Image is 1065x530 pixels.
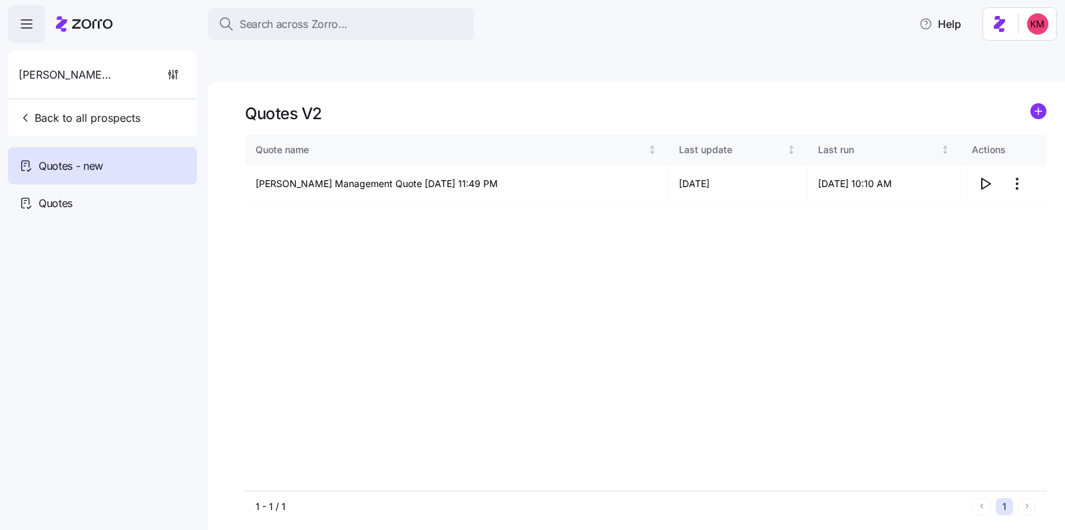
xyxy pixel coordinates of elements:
[668,134,807,165] th: Last updateNot sorted
[972,142,1036,157] div: Actions
[245,134,668,165] th: Quote nameNot sorted
[256,500,968,513] div: 1 - 1 / 1
[1030,103,1046,119] svg: add icon
[39,158,103,174] span: Quotes - new
[8,184,197,222] a: Quotes
[1027,13,1048,35] img: 8fbd33f679504da1795a6676107ffb9e
[941,145,950,154] div: Not sorted
[256,142,646,157] div: Quote name
[679,142,785,157] div: Last update
[807,134,961,165] th: Last runNot sorted
[13,105,146,131] button: Back to all prospects
[19,110,140,126] span: Back to all prospects
[240,16,347,33] span: Search across Zorro...
[1030,103,1046,124] a: add icon
[39,195,73,212] span: Quotes
[19,67,114,83] span: [PERSON_NAME] Management
[245,103,322,124] h1: Quotes V2
[245,165,668,203] td: [PERSON_NAME] Management Quote [DATE] 11:49 PM
[919,16,961,32] span: Help
[648,145,657,154] div: Not sorted
[208,8,474,40] button: Search across Zorro...
[818,142,938,157] div: Last run
[973,498,990,515] button: Previous page
[909,11,972,37] button: Help
[807,165,961,203] td: [DATE] 10:10 AM
[668,165,807,203] td: [DATE]
[8,147,197,184] a: Quotes - new
[787,145,796,154] div: Not sorted
[996,498,1013,515] button: 1
[1018,498,1036,515] button: Next page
